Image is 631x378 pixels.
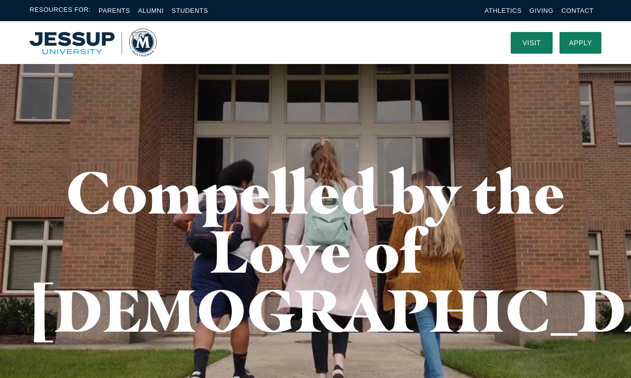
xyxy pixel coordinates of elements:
[30,29,157,57] a: Home
[511,32,553,54] a: Visit
[561,7,594,14] a: Contact
[30,29,157,57] img: Multnomah University Logo
[172,7,208,14] a: Students
[560,32,601,54] a: Apply
[30,162,601,340] h1: Compelled by the Love of [DEMOGRAPHIC_DATA]
[529,7,554,14] a: Giving
[99,7,130,14] a: Parents
[30,5,91,16] span: Resources For:
[485,7,522,14] a: Athletics
[138,7,164,14] a: Alumni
